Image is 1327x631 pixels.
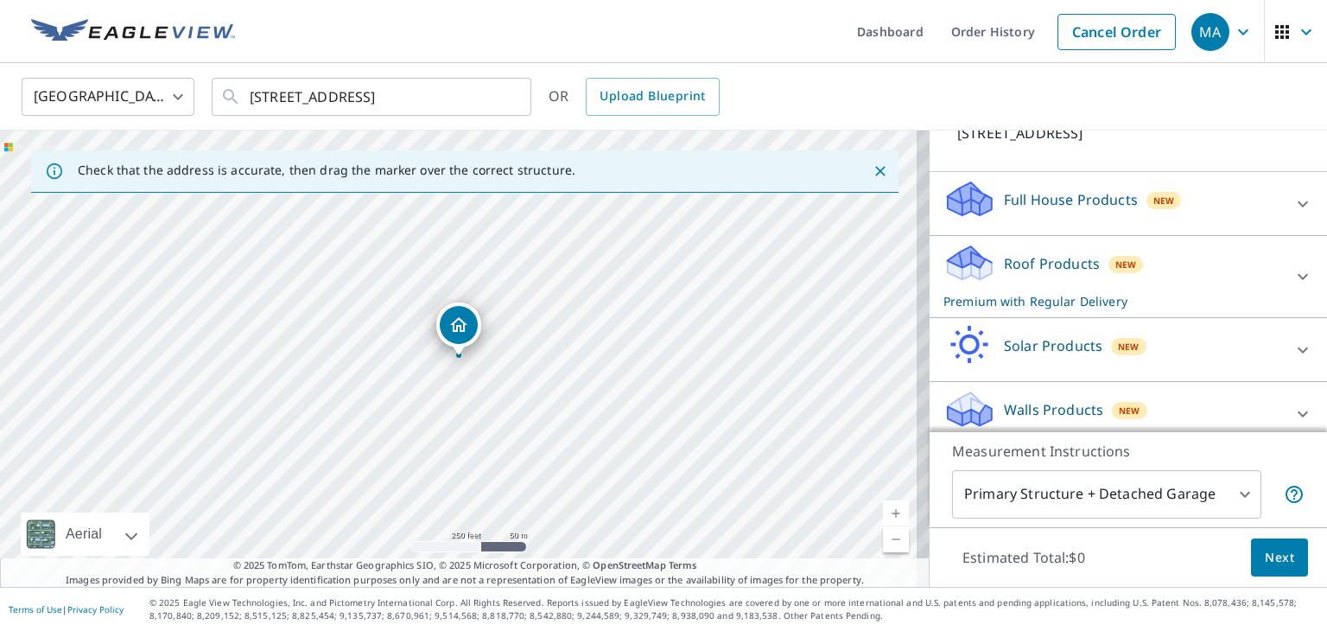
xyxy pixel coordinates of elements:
p: Solar Products [1004,335,1102,356]
div: OR [549,78,720,116]
div: Primary Structure + Detached Garage [952,470,1261,519]
p: [STREET_ADDRESS] [957,123,1251,143]
div: Aerial [60,513,107,556]
a: Current Level 17, Zoom In [883,500,909,526]
p: Walls Products [1004,399,1103,420]
div: Full House ProductsNew [943,179,1313,228]
p: Measurement Instructions [952,441,1305,462]
div: Dropped pin, building 1, Residential property, 4335 Emporia Ave Chesapeake, VA 23325 [436,303,481,356]
span: Your report will include the primary structure and a detached garage if one exists. [1284,484,1305,505]
button: Close [869,160,892,182]
span: New [1153,194,1175,207]
input: Search by address or latitude-longitude [250,73,496,121]
p: Premium with Regular Delivery [943,292,1282,310]
span: New [1119,404,1140,417]
span: Upload Blueprint [600,86,705,107]
span: Next [1265,547,1294,569]
a: OpenStreetMap [593,558,665,571]
a: Privacy Policy [67,603,124,615]
div: [GEOGRAPHIC_DATA] [22,73,194,121]
a: Terms of Use [9,603,62,615]
p: Full House Products [1004,189,1138,210]
a: Current Level 17, Zoom Out [883,526,909,552]
button: Next [1251,539,1308,577]
a: Cancel Order [1057,14,1176,50]
span: New [1118,340,1140,354]
img: EV Logo [31,19,235,45]
div: MA [1191,13,1229,51]
p: Estimated Total: $0 [949,539,1099,577]
a: Upload Blueprint [586,78,719,116]
p: © 2025 Eagle View Technologies, Inc. and Pictometry International Corp. All Rights Reserved. Repo... [149,596,1318,622]
div: Solar ProductsNew [943,325,1313,374]
span: New [1115,258,1137,271]
p: Roof Products [1004,253,1100,274]
p: Check that the address is accurate, then drag the marker over the correct structure. [78,163,575,178]
a: Terms [669,558,697,571]
span: © 2025 TomTom, Earthstar Geographics SIO, © 2025 Microsoft Corporation, © [233,558,697,573]
div: Aerial [21,513,149,556]
p: | [9,604,124,615]
div: Walls ProductsNew [943,389,1313,438]
div: Roof ProductsNewPremium with Regular Delivery [943,243,1313,310]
